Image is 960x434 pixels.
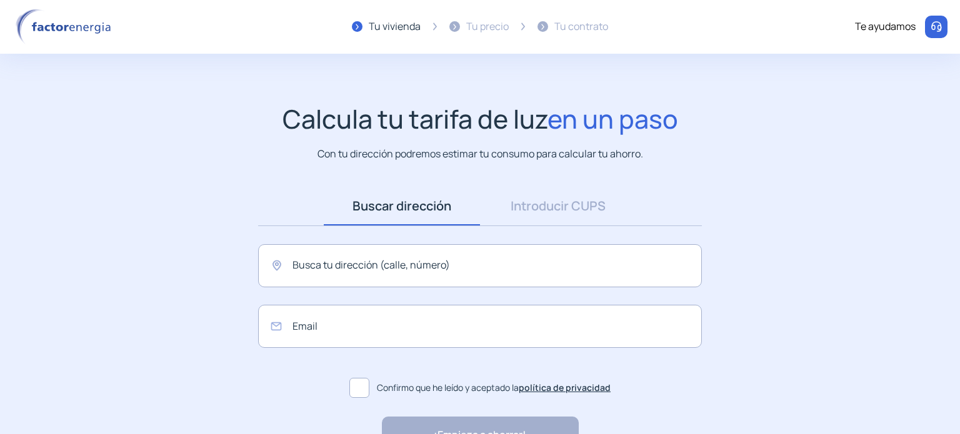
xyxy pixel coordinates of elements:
[547,101,678,136] span: en un paso
[930,21,942,33] img: llamar
[324,187,480,225] a: Buscar dirección
[317,146,643,162] p: Con tu dirección podremos estimar tu consumo para calcular tu ahorro.
[480,187,636,225] a: Introducir CUPS
[369,19,421,35] div: Tu vivienda
[466,19,509,35] div: Tu precio
[377,381,611,395] span: Confirmo que he leído y aceptado la
[855,19,916,35] div: Te ayudamos
[554,19,608,35] div: Tu contrato
[519,382,611,393] a: política de privacidad
[12,9,119,45] img: logo factor
[282,104,678,134] h1: Calcula tu tarifa de luz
